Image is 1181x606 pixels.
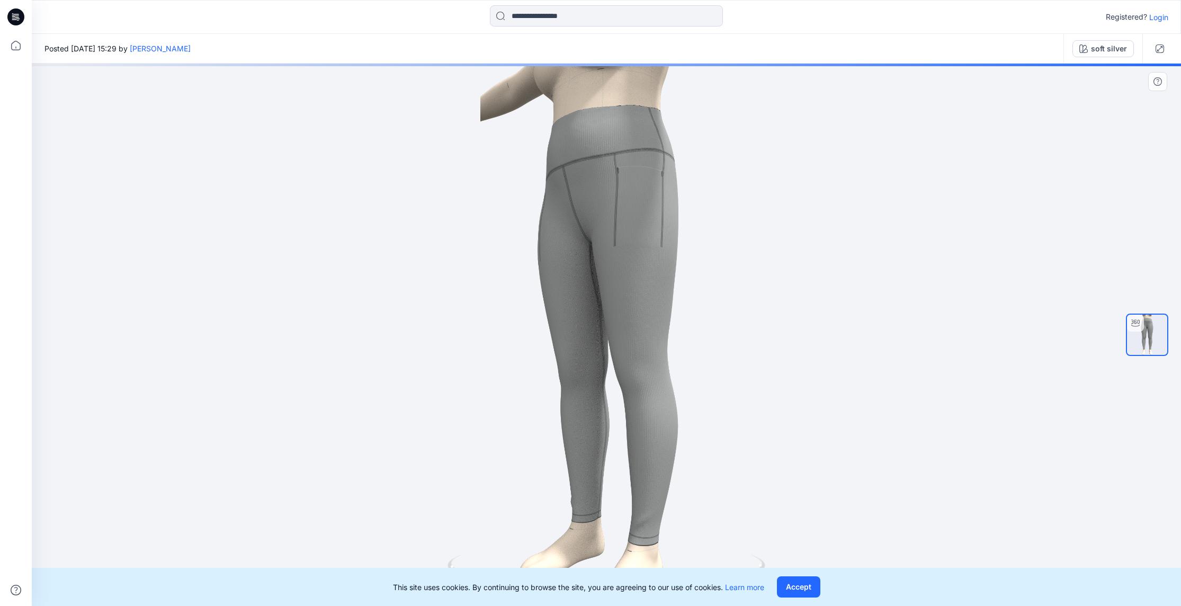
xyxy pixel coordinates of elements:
button: Accept [777,576,820,598]
button: soft silver [1072,40,1134,57]
img: turntable-11-10-2025-19:30:04 [1127,315,1167,355]
a: Learn more [725,583,764,592]
p: This site uses cookies. By continuing to browse the site, you are agreeing to our use of cookies. [393,582,764,593]
p: Registered? [1106,11,1147,23]
a: [PERSON_NAME] [130,44,191,53]
p: Login [1149,12,1168,23]
div: soft silver [1091,43,1127,55]
span: Posted [DATE] 15:29 by [44,43,191,54]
